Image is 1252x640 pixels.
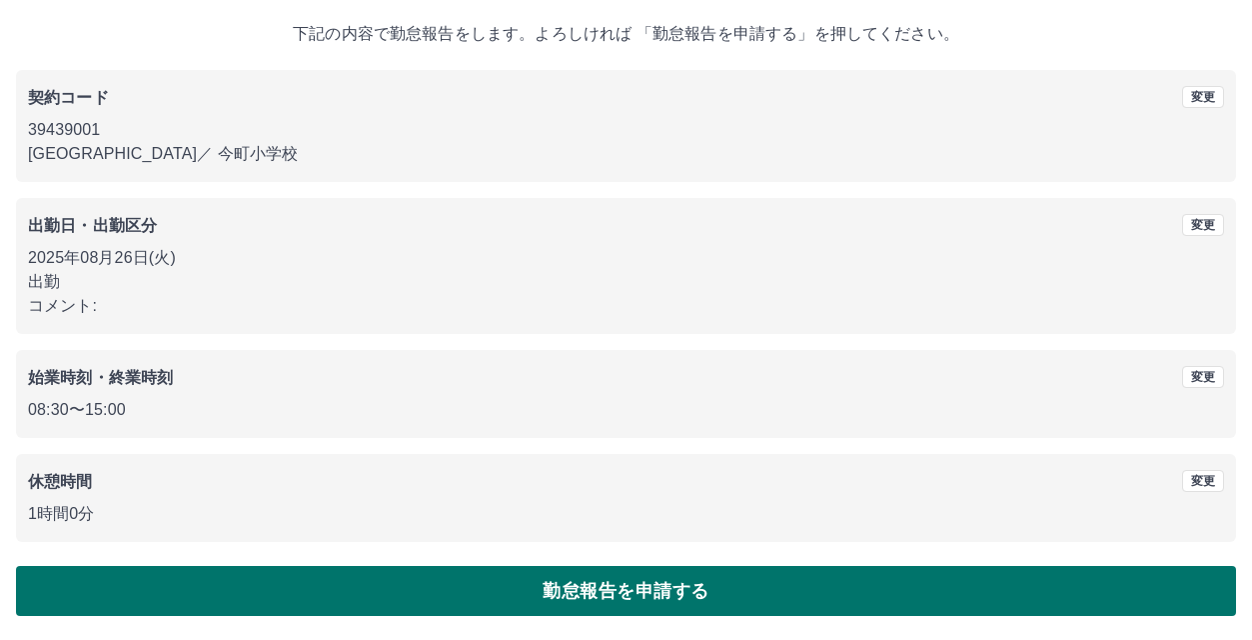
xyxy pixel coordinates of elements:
b: 休憩時間 [28,473,93,490]
button: 勤怠報告を申請する [16,566,1236,616]
b: 契約コード [28,89,109,106]
p: [GEOGRAPHIC_DATA] ／ 今町小学校 [28,142,1224,166]
p: 08:30 〜 15:00 [28,398,1224,422]
p: 出勤 [28,270,1224,294]
button: 変更 [1182,86,1224,108]
button: 変更 [1182,214,1224,236]
p: 下記の内容で勤怠報告をします。よろしければ 「勤怠報告を申請する」を押してください。 [16,22,1236,46]
button: 変更 [1182,366,1224,388]
p: 1時間0分 [28,502,1224,526]
p: 39439001 [28,118,1224,142]
b: 出勤日・出勤区分 [28,217,157,234]
p: コメント: [28,294,1224,318]
button: 変更 [1182,470,1224,492]
p: 2025年08月26日(火) [28,246,1224,270]
b: 始業時刻・終業時刻 [28,369,173,386]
